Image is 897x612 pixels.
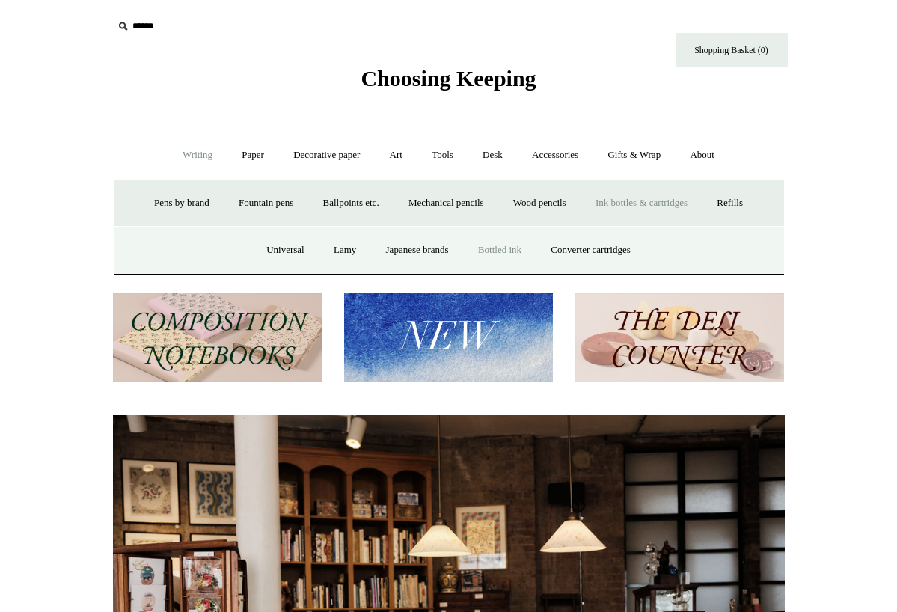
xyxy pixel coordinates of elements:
a: Paper [228,135,278,175]
a: Tools [418,135,467,175]
a: Accessories [518,135,592,175]
a: Wood pencils [500,183,580,223]
a: Refills [703,183,756,223]
img: The Deli Counter [575,293,784,382]
a: Pens by brand [141,183,223,223]
img: 202302 Composition ledgers.jpg__PID:69722ee6-fa44-49dd-a067-31375e5d54ec [113,293,322,382]
a: Mechanical pencils [395,183,498,223]
a: Fountain pens [225,183,307,223]
a: Choosing Keeping [361,78,536,88]
a: Converter cartridges [537,230,643,270]
span: Choosing Keeping [361,66,536,91]
a: Japanese brands [373,230,462,270]
a: Shopping Basket (0) [676,33,788,67]
a: Desk [469,135,516,175]
img: New.jpg__PID:f73bdf93-380a-4a35-bcfe-7823039498e1 [344,293,553,382]
a: Writing [169,135,226,175]
a: About [676,135,728,175]
a: Universal [253,230,318,270]
a: Bottled ink [465,230,535,270]
a: Ballpoints etc. [310,183,393,223]
a: Decorative paper [280,135,373,175]
a: Lamy [320,230,370,270]
a: Art [376,135,416,175]
a: Gifts & Wrap [594,135,674,175]
a: Ink bottles & cartridges [582,183,701,223]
